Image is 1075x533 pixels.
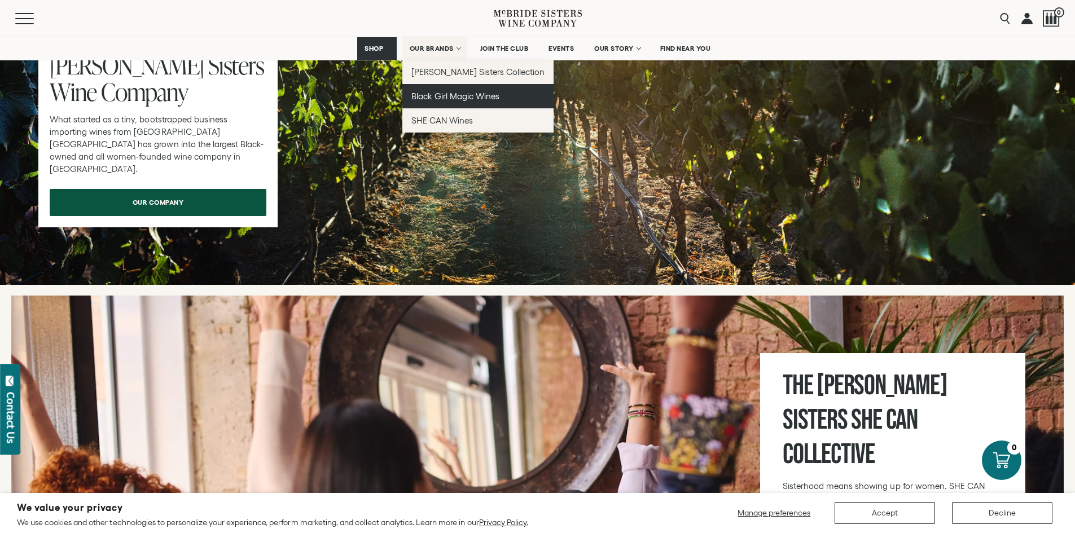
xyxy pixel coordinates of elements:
[402,60,554,84] a: [PERSON_NAME] Sisters Collection
[50,189,266,216] a: our company
[402,37,467,60] a: OUR BRANDS
[952,502,1052,524] button: Decline
[50,113,266,175] p: What started as a tiny, bootstrapped business importing wines from [GEOGRAPHIC_DATA] [GEOGRAPHIC_...
[411,116,473,125] span: SHE CAN Wines
[50,75,96,108] span: Wine
[101,75,188,108] span: Company
[817,369,947,403] span: [PERSON_NAME]
[208,49,264,82] span: Sisters
[411,91,499,101] span: Black Girl Magic Wines
[594,45,634,52] span: OUR STORY
[411,67,545,77] span: [PERSON_NAME] Sisters Collection
[473,37,536,60] a: JOIN THE CLUB
[783,369,813,403] span: The
[783,438,875,472] span: Collective
[479,518,528,527] a: Privacy Policy.
[653,37,718,60] a: FIND NEAR YOU
[851,403,881,437] span: SHE
[541,37,581,60] a: EVENTS
[50,49,204,82] span: [PERSON_NAME]
[587,37,647,60] a: OUR STORY
[549,45,574,52] span: EVENTS
[15,13,56,24] button: Mobile Menu Trigger
[357,37,397,60] a: SHOP
[738,508,810,517] span: Manage preferences
[402,108,554,133] a: SHE CAN Wines
[402,84,554,108] a: Black Girl Magic Wines
[660,45,711,52] span: FIND NEAR YOU
[835,502,935,524] button: Accept
[480,45,529,52] span: JOIN THE CLUB
[783,403,848,437] span: Sisters
[1054,7,1064,17] span: 0
[410,45,454,52] span: OUR BRANDS
[886,403,918,437] span: CAN
[1007,441,1021,455] div: 0
[731,502,818,524] button: Manage preferences
[5,392,16,443] div: Contact Us
[17,503,528,513] h2: We value your privacy
[17,517,528,527] p: We use cookies and other technologies to personalize your experience, perform marketing, and coll...
[113,191,204,213] span: our company
[365,45,384,52] span: SHOP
